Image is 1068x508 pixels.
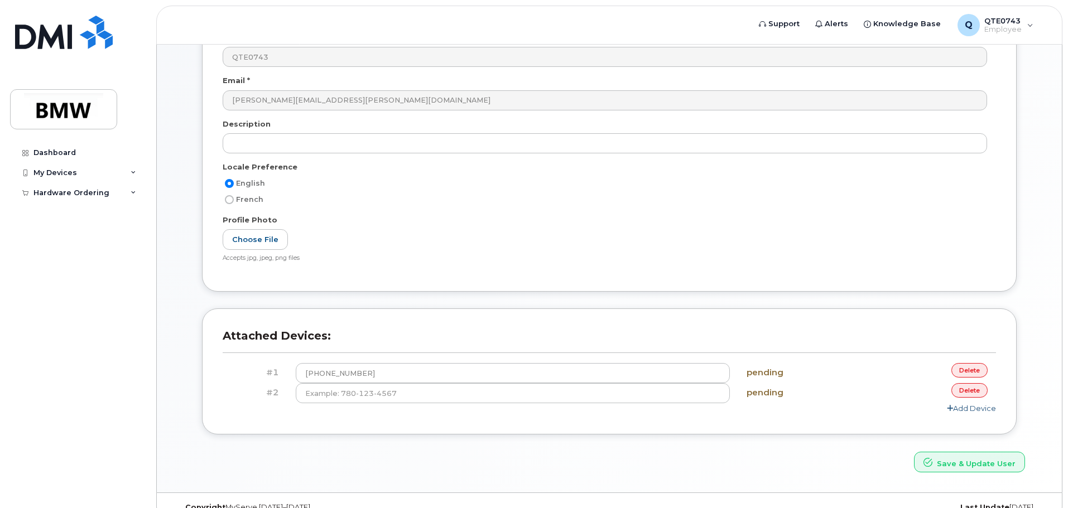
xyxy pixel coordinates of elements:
[914,452,1025,472] button: Save & Update User
[950,14,1041,36] div: QTE0743
[223,254,987,263] div: Accepts jpg, jpeg, png files
[223,215,277,225] label: Profile Photo
[768,18,800,30] span: Support
[223,119,271,129] label: Description
[296,363,730,383] input: Example: 780-123-4567
[951,383,988,397] a: delete
[231,388,279,398] h4: #2
[751,13,807,35] a: Support
[236,195,263,204] span: French
[236,179,265,187] span: English
[747,388,859,398] h4: pending
[223,229,288,250] label: Choose File
[825,18,848,30] span: Alerts
[747,368,859,378] h4: pending
[951,363,988,377] a: delete
[296,383,730,403] input: Example: 780-123-4567
[984,25,1022,34] span: Employee
[1019,459,1060,500] iframe: Messenger Launcher
[807,13,856,35] a: Alerts
[984,16,1022,25] span: QTE0743
[231,368,279,378] h4: #1
[223,75,250,86] label: Email *
[223,162,297,172] label: Locale Preference
[223,329,996,353] h3: Attached Devices:
[225,179,234,188] input: English
[947,404,996,413] a: Add Device
[856,13,949,35] a: Knowledge Base
[965,18,973,32] span: Q
[225,195,234,204] input: French
[873,18,941,30] span: Knowledge Base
